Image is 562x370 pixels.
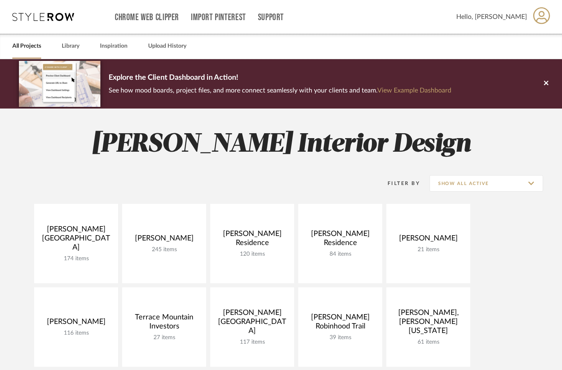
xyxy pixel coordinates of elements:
[393,234,464,246] div: [PERSON_NAME]
[217,229,288,251] div: [PERSON_NAME] Residence
[129,246,200,253] div: 245 items
[129,313,200,334] div: Terrace Mountain Investors
[377,179,420,187] div: Filter By
[129,334,200,341] div: 27 items
[305,229,376,251] div: [PERSON_NAME] Residence
[258,14,284,21] a: Support
[305,313,376,334] div: [PERSON_NAME] Robinhood Trail
[41,255,111,262] div: 174 items
[19,61,100,106] img: d5d033c5-7b12-40c2-a960-1ecee1989c38.png
[41,225,111,255] div: [PERSON_NAME][GEOGRAPHIC_DATA]
[115,14,179,21] a: Chrome Web Clipper
[109,72,451,85] p: Explore the Client Dashboard in Action!
[305,251,376,258] div: 84 items
[62,41,79,52] a: Library
[148,41,186,52] a: Upload History
[191,14,246,21] a: Import Pinterest
[393,339,464,346] div: 61 items
[217,308,288,339] div: [PERSON_NAME][GEOGRAPHIC_DATA]
[377,87,451,94] a: View Example Dashboard
[393,246,464,253] div: 21 items
[393,308,464,339] div: [PERSON_NAME], [PERSON_NAME] [US_STATE]
[217,251,288,258] div: 120 items
[41,330,111,337] div: 116 items
[41,317,111,330] div: [PERSON_NAME]
[109,85,451,96] p: See how mood boards, project files, and more connect seamlessly with your clients and team.
[456,12,527,22] span: Hello, [PERSON_NAME]
[305,334,376,341] div: 39 items
[217,339,288,346] div: 117 items
[129,234,200,246] div: [PERSON_NAME]
[100,41,128,52] a: Inspiration
[12,41,41,52] a: All Projects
